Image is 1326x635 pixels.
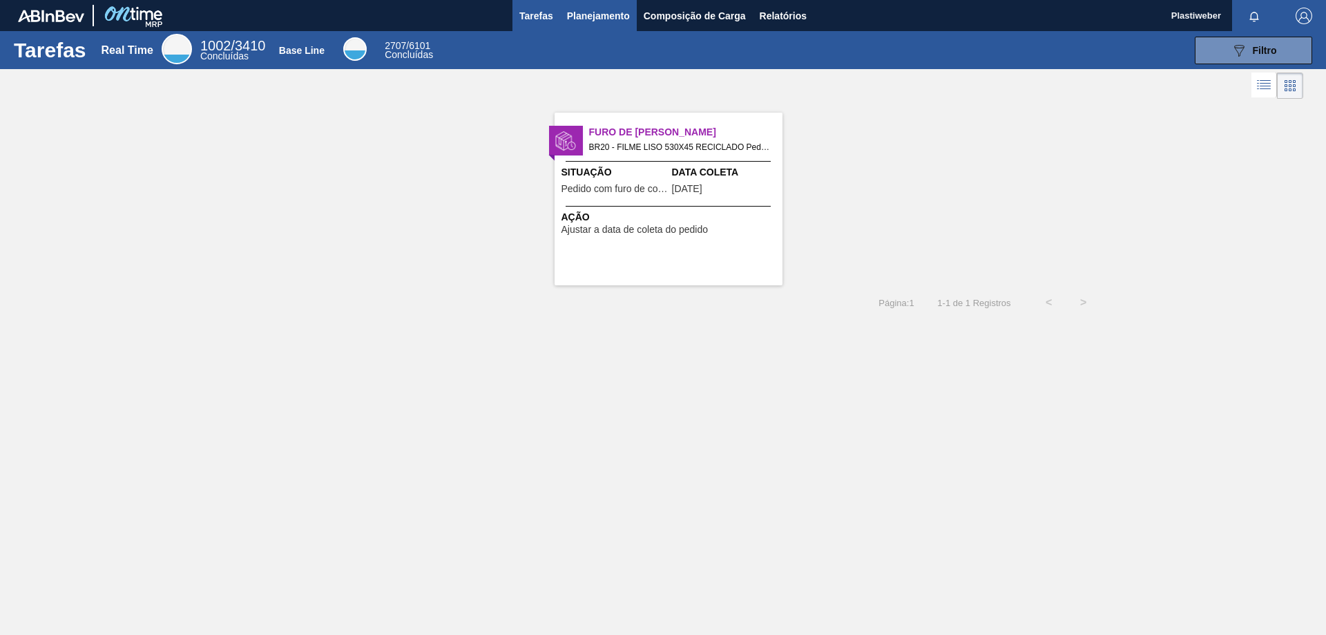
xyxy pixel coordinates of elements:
img: status [555,131,576,151]
span: 2707 [385,40,406,51]
span: 1 - 1 de 1 Registros [935,298,1011,308]
span: Situação [561,165,669,180]
div: Visão em Lista [1251,73,1277,99]
span: 26/08/2025 [672,184,702,194]
span: Filtro [1253,45,1277,56]
div: Base Line [279,45,325,56]
span: Data Coleta [672,165,779,180]
span: Relatórios [760,8,807,24]
span: Concluídas [385,49,433,60]
span: Planejamento [567,8,630,24]
span: Página : 1 [878,298,914,308]
h1: Tarefas [14,42,86,58]
div: Real Time [102,44,153,57]
span: Furo de Coleta [589,125,782,140]
span: 1002 [200,38,231,53]
div: Visão em Cards [1277,73,1303,99]
button: > [1066,285,1101,320]
span: Tarefas [519,8,553,24]
span: Ação [561,210,779,225]
span: / 3410 [200,38,266,53]
button: Notificações [1232,6,1276,26]
div: Base Line [343,37,367,61]
div: Base Line [385,41,433,59]
span: Concluídas [200,50,249,61]
img: TNhmsLtSVTkK8tSr43FrP2fwEKptu5GPRR3wAAAABJRU5ErkJggg== [18,10,84,22]
div: Real Time [200,40,266,61]
img: Logout [1296,8,1312,24]
div: Real Time [162,34,192,64]
button: Filtro [1195,37,1312,64]
span: / 6101 [385,40,430,51]
span: Ajustar a data de coleta do pedido [561,225,709,235]
button: < [1032,285,1066,320]
span: Pedido com furo de coleta [561,184,669,194]
span: Composição de Carga [644,8,746,24]
span: BR20 - FILME LISO 530X45 RECICLADO Pedido - 1966501 [589,140,771,155]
